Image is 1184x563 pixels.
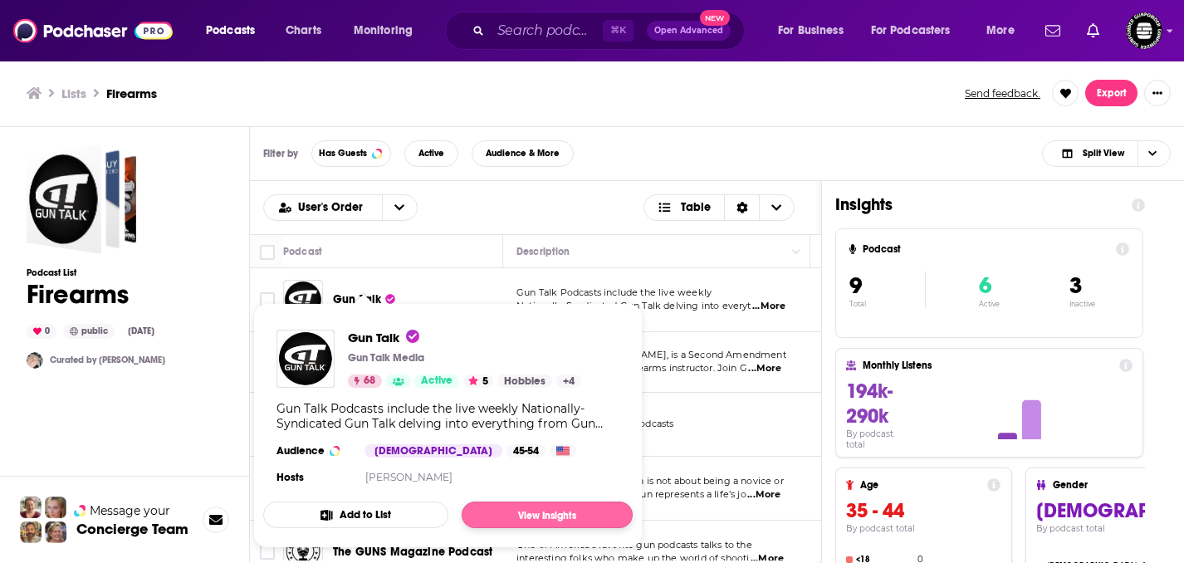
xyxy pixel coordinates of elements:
[1085,80,1138,106] button: Export
[121,325,161,338] div: [DATE]
[333,292,381,306] span: Gun Talk
[849,272,862,300] span: 9
[643,194,795,221] button: Choose View
[1069,300,1095,308] p: Inactive
[766,17,864,44] button: open menu
[421,373,453,389] span: Active
[263,194,418,221] h2: Choose List sort
[1126,12,1162,49] span: Logged in as KarinaSabol
[506,444,546,458] div: 45-54
[61,86,86,101] h3: Lists
[276,330,335,388] img: Gun Talk
[1126,12,1162,49] button: Show profile menu
[516,349,786,360] span: 'The Gun Guy,' [PERSON_NAME], is a Second Amendment
[27,352,43,369] img: GunTalkJohnson
[264,202,382,213] button: open menu
[298,202,369,213] span: User's Order
[748,362,781,375] span: ...More
[76,521,188,537] h3: Concierge Team
[846,523,1001,534] h4: By podcast total
[342,17,434,44] button: open menu
[275,17,331,44] a: Charts
[27,278,165,311] h1: Firearms
[286,19,321,42] span: Charts
[849,300,925,308] p: Total
[486,149,560,158] span: Audience & More
[260,292,275,307] span: Toggle select row
[516,475,784,487] span: Being a Student of the Gun is not about being a novice or
[382,195,417,220] button: open menu
[786,242,806,262] button: Column Actions
[860,17,975,44] button: open menu
[311,140,391,167] button: Has Guests
[414,375,459,388] a: Active
[276,471,304,484] h4: Hosts
[1042,140,1171,167] button: Choose View
[418,149,444,158] span: Active
[462,502,633,528] a: View Insights
[365,471,453,483] a: [PERSON_NAME]
[960,86,1045,100] button: Send feedback.
[516,286,712,298] span: Gun Talk Podcasts include the live weekly
[50,355,165,365] a: Curated by [PERSON_NAME]
[1069,272,1082,300] span: 3
[491,17,603,44] input: Search podcasts, credits, & more...
[333,545,492,559] span: The GUNS Magazine Podcast
[463,375,493,388] button: 5
[90,502,170,519] span: Message your
[20,497,42,518] img: Sydney Profile
[27,144,136,254] a: Firearms
[979,300,1000,308] p: Active
[364,373,375,389] span: 68
[1080,17,1106,45] a: Show notifications dropdown
[333,291,395,308] a: Gun Talk
[516,242,570,262] div: Description
[846,428,914,450] h4: By podcast total
[13,15,173,47] img: Podchaser - Follow, Share and Rate Podcasts
[516,362,747,374] span: attorney and a certified firearms instructor. Join G
[846,498,1001,523] h3: 35 - 44
[747,488,780,502] span: ...More
[283,242,322,262] div: Podcast
[260,545,275,560] span: Toggle select row
[276,401,619,431] div: Gun Talk Podcasts include the live weekly Nationally-Syndicated Gun Talk delving into everything ...
[106,86,157,101] h3: Firearms
[556,375,581,388] a: +4
[724,195,759,220] div: Sort Direction
[497,375,552,388] a: Hobbies
[871,19,951,42] span: For Podcasters
[1083,149,1124,158] span: Split View
[846,379,893,428] span: 194k-290k
[603,20,634,42] span: ⌘ K
[860,479,981,491] h4: Age
[45,521,66,543] img: Barbara Profile
[263,502,448,528] button: Add to List
[348,351,424,365] p: Gun Talk Media
[863,360,1112,371] h4: Monthly Listens
[461,12,761,50] div: Search podcasts, credits, & more...
[354,19,413,42] span: Monitoring
[263,148,298,159] h3: Filter by
[681,202,711,213] span: Table
[986,19,1015,42] span: More
[835,194,1118,215] h1: Insights
[348,330,419,345] span: Gun Talk
[348,330,581,345] a: Gun Talk
[27,324,56,339] div: 0
[516,488,746,500] span: beginner. Student of the Gun represents a life’s jo
[319,149,367,158] span: Has Guests
[206,19,255,42] span: Podcasts
[283,280,323,320] img: Gun Talk
[516,300,751,311] span: Nationally-Syndicated Gun Talk delving into everyt
[863,243,1109,255] h4: Podcast
[45,497,66,518] img: Jules Profile
[654,27,723,35] span: Open Advanced
[979,272,991,300] span: 6
[472,140,574,167] button: Audience & More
